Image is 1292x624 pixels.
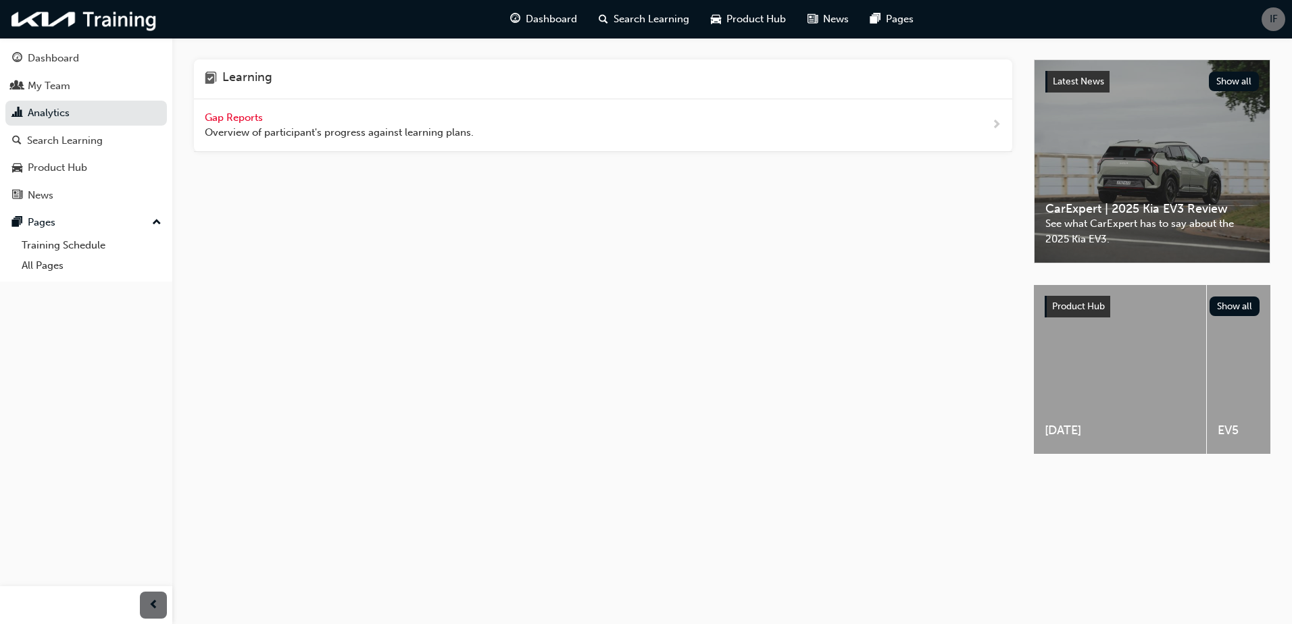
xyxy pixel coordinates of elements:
span: IF [1270,11,1278,27]
a: Product HubShow all [1045,296,1260,317]
img: kia-training [7,5,162,33]
span: Gap Reports [205,111,266,124]
a: Latest NewsShow allCarExpert | 2025 Kia EV3 ReviewSee what CarExpert has to say about the 2025 Ki... [1034,59,1270,263]
span: Dashboard [526,11,577,27]
span: search-icon [599,11,608,28]
span: prev-icon [149,597,159,614]
a: Search Learning [5,128,167,153]
span: learning-icon [205,70,217,88]
a: Training Schedule [16,235,167,256]
span: news-icon [12,190,22,202]
button: Pages [5,210,167,235]
a: Latest NewsShow all [1045,71,1259,93]
button: Show all [1210,296,1260,316]
button: IF [1262,7,1285,31]
a: search-iconSearch Learning [588,5,700,33]
span: car-icon [711,11,721,28]
span: News [823,11,849,27]
span: guage-icon [510,11,520,28]
a: [DATE] [1034,285,1206,454]
span: people-icon [12,80,22,93]
span: next-icon [991,117,1001,134]
a: Gap Reports Overview of participant's progress against learning plans.next-icon [194,99,1012,152]
h4: Learning [222,70,272,88]
span: car-icon [12,162,22,174]
span: Latest News [1053,76,1104,87]
button: DashboardMy TeamAnalyticsSearch LearningProduct HubNews [5,43,167,210]
span: See what CarExpert has to say about the 2025 Kia EV3. [1045,216,1259,246]
span: Search Learning [614,11,689,27]
span: up-icon [152,214,161,232]
span: chart-icon [12,107,22,120]
span: CarExpert | 2025 Kia EV3 Review [1045,201,1259,217]
span: guage-icon [12,53,22,65]
a: All Pages [16,255,167,276]
div: Pages [28,215,55,230]
div: Search Learning [27,133,103,149]
a: Analytics [5,101,167,126]
span: pages-icon [870,11,880,28]
a: car-iconProduct Hub [700,5,797,33]
button: Show all [1209,72,1260,91]
div: News [28,188,53,203]
span: news-icon [807,11,818,28]
a: news-iconNews [797,5,860,33]
span: Pages [886,11,914,27]
span: Overview of participant's progress against learning plans. [205,125,474,140]
a: Product Hub [5,155,167,180]
div: Product Hub [28,160,87,176]
span: Product Hub [726,11,786,27]
span: search-icon [12,135,22,147]
div: Dashboard [28,51,79,66]
a: News [5,183,167,208]
a: pages-iconPages [860,5,924,33]
span: pages-icon [12,217,22,229]
a: guage-iconDashboard [499,5,588,33]
a: Dashboard [5,46,167,71]
div: My Team [28,78,70,94]
span: Product Hub [1052,301,1105,312]
span: [DATE] [1045,423,1195,438]
a: My Team [5,74,167,99]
